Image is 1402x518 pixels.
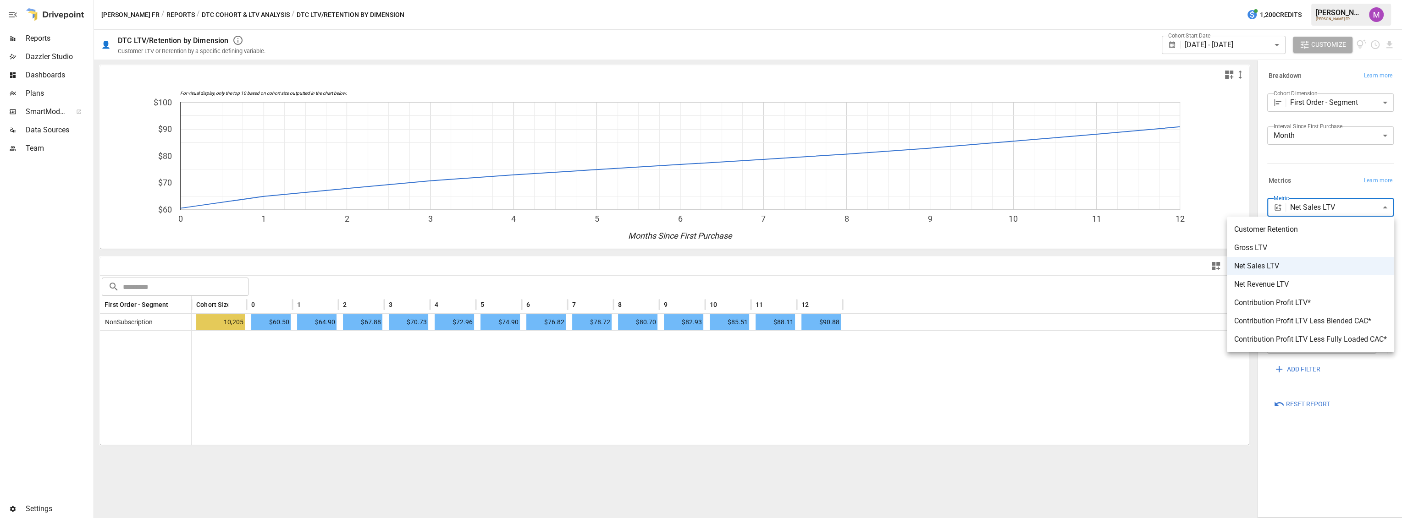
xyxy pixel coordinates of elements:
span: Net Sales LTV [1234,261,1387,272]
span: Customer Retention [1234,224,1387,235]
span: Contribution Profit LTV Less Blended CAC* [1234,316,1387,327]
span: Contribution Profit LTV Less Fully Loaded CAC* [1234,334,1387,345]
span: Contribution Profit LTV* [1234,297,1387,308]
span: Gross LTV [1234,242,1387,253]
span: Net Revenue LTV [1234,279,1387,290]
